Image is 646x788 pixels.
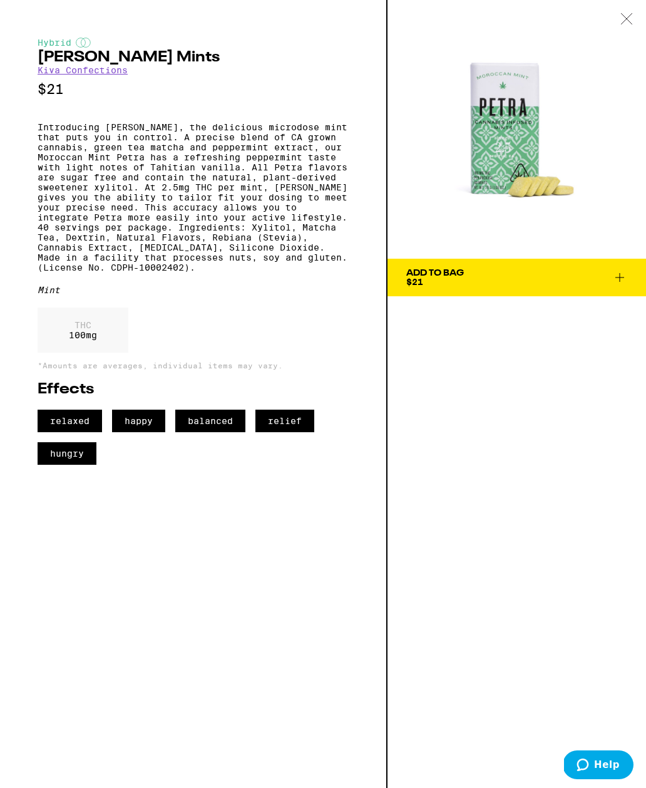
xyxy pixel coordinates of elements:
[564,750,633,782] iframe: Opens a widget where you can find more information
[255,410,314,432] span: relief
[406,269,464,277] div: Add To Bag
[387,259,646,296] button: Add To Bag$21
[76,38,91,48] img: hybridColor.svg
[112,410,165,432] span: happy
[38,442,96,465] span: hungry
[38,308,128,353] div: 100 mg
[38,361,349,370] p: *Amounts are averages, individual items may vary.
[406,277,423,287] span: $21
[69,320,97,330] p: THC
[38,410,102,432] span: relaxed
[38,122,349,272] p: Introducing [PERSON_NAME], the delicious microdose mint that puts you in control. A precise blend...
[38,285,349,295] div: Mint
[175,410,245,432] span: balanced
[38,65,128,75] a: Kiva Confections
[38,81,349,97] p: $21
[38,50,349,65] h2: [PERSON_NAME] Mints
[38,38,349,48] div: Hybrid
[38,382,349,397] h2: Effects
